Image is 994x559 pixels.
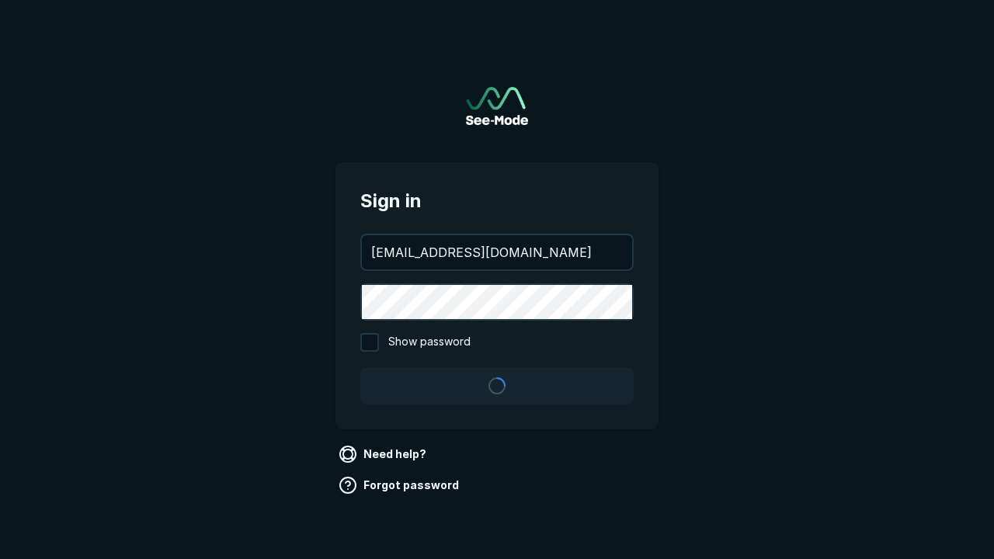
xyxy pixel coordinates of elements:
a: Need help? [335,442,433,467]
img: See-Mode Logo [466,87,528,125]
input: your@email.com [362,235,632,269]
span: Sign in [360,187,634,215]
a: Forgot password [335,473,465,498]
span: Show password [388,333,471,352]
a: Go to sign in [466,87,528,125]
